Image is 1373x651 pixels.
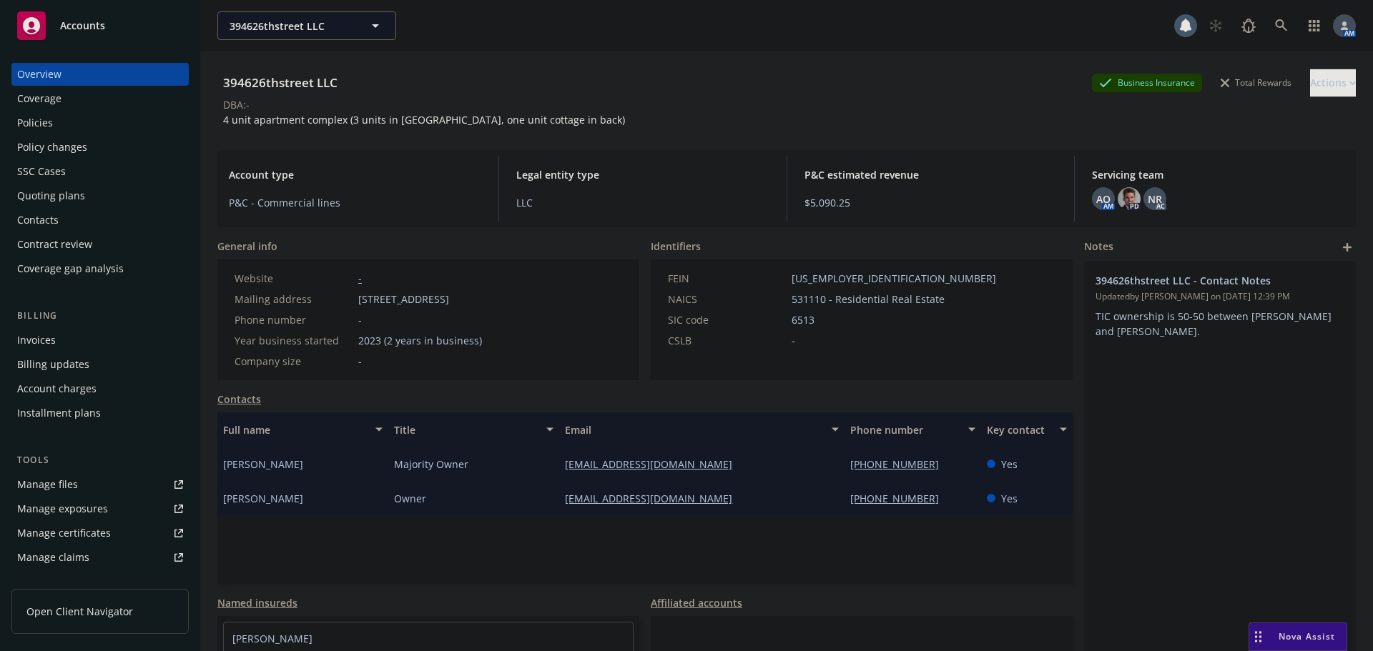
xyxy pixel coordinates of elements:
a: [PHONE_NUMBER] [850,457,950,471]
span: AO [1096,192,1111,207]
span: 394626thstreet LLC - Contact Notes [1096,273,1307,288]
span: 531110 - Residential Real Estate [792,292,945,307]
a: Manage exposures [11,497,189,520]
span: Yes [1001,457,1018,472]
div: 394626thstreet LLC - Contact NotesUpdatedby [PERSON_NAME] on [DATE] 12:39 PMTIC ownership is 50-5... [1084,262,1356,350]
a: [PERSON_NAME] [232,632,313,645]
span: NR [1148,192,1162,207]
div: SIC code [668,312,786,327]
span: - [792,333,795,348]
button: Nova Assist [1249,622,1347,651]
a: Manage certificates [11,522,189,545]
div: Installment plans [17,402,101,424]
a: Contract review [11,233,189,256]
span: Nova Assist [1279,630,1335,642]
a: Policies [11,111,189,134]
button: Phone number [845,412,981,447]
span: Yes [1001,491,1018,506]
a: Contacts [217,392,261,407]
a: Accounts [11,6,189,46]
a: SSC Cases [11,160,189,183]
div: Drag to move [1249,623,1267,650]
span: Identifiers [651,239,701,254]
button: Key contact [981,412,1073,447]
div: Manage BORs [17,570,84,593]
span: Majority Owner [394,457,468,472]
a: Start snowing [1201,11,1230,40]
a: Coverage gap analysis [11,257,189,280]
div: Mailing address [235,292,353,307]
a: [EMAIL_ADDRESS][DOMAIN_NAME] [565,457,744,471]
a: Switch app [1300,11,1329,40]
span: - [358,354,362,369]
span: Updated by [PERSON_NAME] on [DATE] 12:39 PM [1096,290,1344,303]
span: 394626thstreet LLC [230,19,353,34]
a: Manage BORs [11,570,189,593]
div: Key contact [987,422,1051,437]
span: General info [217,239,277,254]
span: Notes [1084,239,1113,256]
a: Affiliated accounts [651,595,742,610]
a: Manage files [11,473,189,496]
div: Title [394,422,538,437]
div: Contacts [17,209,59,232]
div: Manage files [17,473,78,496]
span: 2023 (2 years in business) [358,333,482,348]
div: 394626thstreet LLC [217,74,343,92]
a: Policy changes [11,136,189,159]
div: NAICS [668,292,786,307]
div: SSC Cases [17,160,66,183]
div: Billing updates [17,353,89,376]
img: photo [1118,187,1141,210]
a: Overview [11,63,189,86]
a: Search [1267,11,1296,40]
a: Manage claims [11,546,189,569]
div: Manage claims [17,546,89,569]
div: Phone number [850,422,960,437]
button: Actions [1310,69,1356,97]
span: 6513 [792,312,815,327]
div: Account charges [17,377,97,400]
span: TIC ownership is 50-50 between [PERSON_NAME] and [PERSON_NAME]. [1096,309,1334,338]
span: [PERSON_NAME] [223,491,303,506]
span: [US_EMPLOYER_IDENTIFICATION_NUMBER] [792,271,996,286]
button: Title [388,412,559,447]
div: Quoting plans [17,184,85,207]
span: [PERSON_NAME] [223,457,303,472]
a: Contacts [11,209,189,232]
span: Legal entity type [516,167,769,182]
div: Overview [17,63,61,86]
span: 4 unit apartment complex (3 units in [GEOGRAPHIC_DATA], one unit cottage in back) [223,113,625,126]
span: - [358,312,362,327]
a: Coverage [11,87,189,110]
span: Open Client Navigator [26,604,133,619]
div: Tools [11,453,189,467]
a: Quoting plans [11,184,189,207]
a: add [1339,239,1356,256]
span: Accounts [60,20,105,31]
span: $5,090.25 [804,195,1057,210]
a: Installment plans [11,402,189,424]
div: Total Rewards [1214,74,1299,91]
div: Email [565,422,823,437]
button: 394626thstreet LLC [217,11,396,40]
span: Account type [229,167,481,182]
a: Report a Bug [1234,11,1263,40]
div: Full name [223,422,367,437]
div: Phone number [235,312,353,327]
span: P&C estimated revenue [804,167,1057,182]
div: DBA: - [223,97,250,112]
button: Email [559,412,845,447]
button: Full name [217,412,388,447]
a: Account charges [11,377,189,400]
span: [STREET_ADDRESS] [358,292,449,307]
span: Owner [394,491,426,506]
div: Billing [11,309,189,323]
div: Website [235,271,353,286]
div: CSLB [668,333,786,348]
a: Billing updates [11,353,189,376]
div: Coverage gap analysis [17,257,124,280]
div: Policy changes [17,136,87,159]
